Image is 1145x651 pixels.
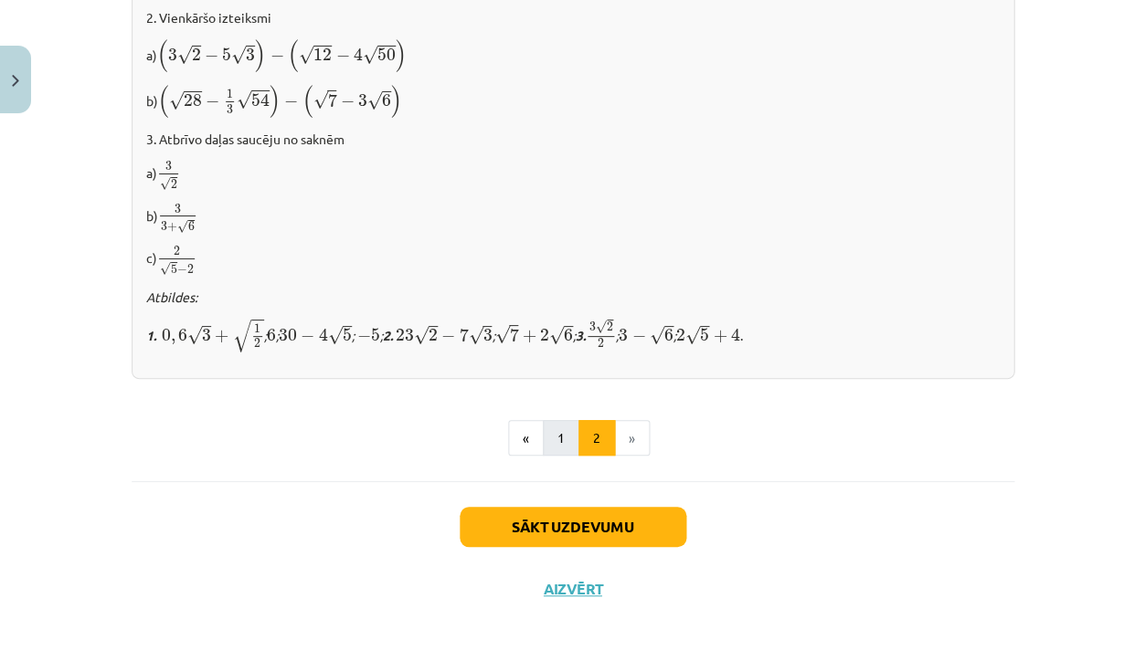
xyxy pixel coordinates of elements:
span: 1 [254,324,260,333]
span: 6 [382,94,391,107]
button: Aizvērt [538,580,608,598]
span: 6 [267,329,276,341]
span: 50 [377,48,396,61]
span: − [177,265,187,274]
span: 4 [730,328,739,341]
span: 28 [184,94,202,107]
span: 3 [619,329,628,341]
span: + [523,330,536,342]
span: + [713,330,726,342]
i: 3. [576,327,586,343]
span: 2 [607,322,613,331]
button: 1 [543,420,579,457]
span: 30 [279,329,297,341]
span: 6 [188,222,195,231]
span: √ [328,326,343,345]
span: − [301,330,314,342]
button: 2 [578,420,615,457]
span: − [270,49,284,62]
span: 7 [509,328,518,341]
span: √ [233,320,251,352]
span: ) [255,39,266,72]
span: − [335,49,349,62]
span: √ [313,90,327,110]
p: a) [146,160,1000,192]
span: 2 [676,329,685,341]
span: 5 [343,329,352,341]
span: 3 [227,105,233,114]
span: √ [299,46,313,65]
span: ( [302,85,313,118]
span: 3 [482,329,492,341]
span: ( [158,85,169,118]
span: √ [160,177,171,191]
span: − [205,49,218,62]
span: 0 [162,329,171,341]
i: ; [494,327,576,343]
span: ) [391,85,402,118]
span: 3 [168,48,177,61]
p: 2. Vienkāršo izteiksmi [146,8,1000,27]
span: √ [177,220,188,234]
p: a) [146,38,1000,73]
span: √ [414,326,429,345]
span: 7 [459,328,468,341]
p: b) [146,84,1000,119]
span: 5 [171,265,177,274]
i: ; ; ; [156,327,355,343]
img: icon-close-lesson-0947bae3869378f0d4975bcd49f059093ad1ed9edebbc8119c70593378902aed.svg [12,75,19,87]
span: 3 [358,94,367,107]
span: 5 [222,48,231,61]
span: 5 [371,329,380,341]
span: ) [396,39,407,72]
span: 23 [396,329,414,341]
span: 54 [251,93,270,107]
button: « [508,420,544,457]
span: + [215,330,228,342]
span: 3 [202,329,211,341]
span: 3 [161,222,167,231]
i: ; [586,327,673,343]
span: √ [187,326,202,345]
i: ; [673,327,740,343]
span: − [206,95,219,108]
span: − [341,95,355,108]
span: 12 [313,48,332,61]
i: ; ; [355,327,495,343]
span: 3 [165,162,172,171]
span: 3 [246,48,255,61]
span: 1 [227,89,233,99]
span: 4 [354,47,363,61]
span: + [167,223,177,232]
span: √ [367,91,382,110]
span: √ [363,46,377,65]
span: ) [270,85,281,118]
span: 2 [598,339,604,348]
span: 6 [564,329,573,341]
span: 2 [429,329,438,341]
span: 3 [589,322,596,331]
nav: Page navigation example [132,420,1014,457]
span: 2 [540,329,549,341]
button: Sākt uzdevumu [460,507,686,547]
span: − [631,330,645,342]
span: √ [468,326,482,345]
p: . [146,318,1000,353]
span: 5 [700,329,709,341]
span: 2 [171,180,177,189]
span: ( [157,39,168,72]
span: 2 [174,247,180,256]
span: 2 [254,339,260,348]
span: 6 [664,329,673,341]
span: √ [169,91,184,110]
span: √ [494,325,509,344]
span: √ [177,46,192,65]
span: ( [288,39,299,72]
span: √ [160,262,171,276]
p: b) [146,203,1000,235]
span: 4 [319,328,328,341]
span: √ [685,326,700,345]
span: − [441,330,455,342]
span: 2 [192,48,201,61]
i: 1. [146,327,156,343]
